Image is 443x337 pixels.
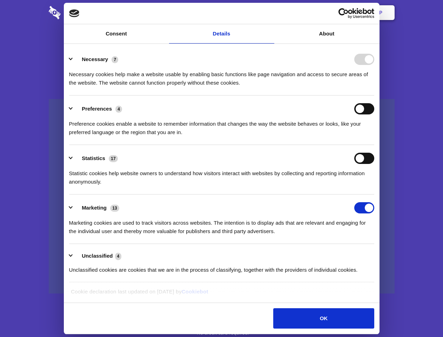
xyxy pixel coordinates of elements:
span: 13 [110,205,119,212]
div: Marketing cookies are used to track visitors across websites. The intention is to display ads tha... [69,213,374,236]
label: Necessary [82,56,108,62]
h4: Auto-redaction of sensitive data, encrypted data sharing and self-destructing private chats. Shar... [49,64,395,87]
img: logo [69,9,80,17]
a: Login [318,2,349,24]
div: Statistic cookies help website owners to understand how visitors interact with websites by collec... [69,164,374,186]
h1: Eliminate Slack Data Loss. [49,32,395,57]
span: 4 [115,106,122,113]
a: About [274,24,380,44]
div: Unclassified cookies are cookies that we are in the process of classifying, together with the pro... [69,260,374,274]
button: OK [273,308,374,329]
a: Wistia video thumbnail [49,99,395,294]
label: Statistics [82,155,105,161]
button: Statistics (17) [69,153,122,164]
button: Necessary (7) [69,54,123,65]
label: Marketing [82,205,107,211]
div: Cookie declaration last updated on [DATE] by [66,288,377,301]
a: Details [169,24,274,44]
button: Preferences (4) [69,103,127,114]
div: Necessary cookies help make a website usable by enabling basic functions like page navigation and... [69,65,374,87]
span: 4 [115,253,122,260]
a: Pricing [206,2,236,24]
button: Marketing (13) [69,202,124,213]
label: Preferences [82,106,112,112]
span: 17 [109,155,118,162]
a: Usercentrics Cookiebot - opens in a new window [313,8,374,19]
a: Cookiebot [182,289,208,295]
button: Unclassified (4) [69,252,126,260]
img: logo-wordmark-white-trans-d4663122ce5f474addd5e946df7df03e33cb6a1c49d2221995e7729f52c070b2.svg [49,6,109,19]
a: Contact [284,2,317,24]
a: Consent [64,24,169,44]
span: 7 [112,56,118,63]
div: Preference cookies enable a website to remember information that changes the way the website beha... [69,114,374,137]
